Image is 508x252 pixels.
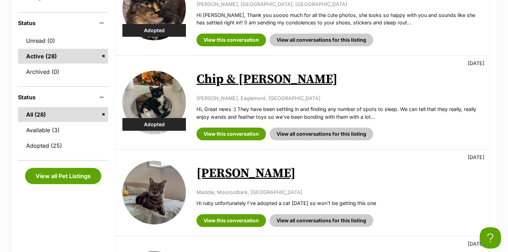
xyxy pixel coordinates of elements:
a: Archived (0) [18,64,108,79]
a: Chip & [PERSON_NAME] [196,71,338,87]
a: Available (3) [18,123,108,137]
a: View all Pet Listings [25,168,101,184]
a: View this conversation [196,128,266,140]
a: Unread (0) [18,33,108,48]
img: Lani [122,161,186,224]
p: Hi, Great news :) They have been settling in and finding any number of spots to sleep. We can tel... [196,105,483,121]
p: Hi ruby unfortunately I’ve adopted a cat [DATE] so won’t be getting this one [196,199,483,207]
div: Adopted [122,24,186,37]
a: Active (28) [18,49,108,64]
iframe: Help Scout Beacon - Open [480,227,501,248]
p: [DATE] [468,59,484,67]
p: [PERSON_NAME], Eaglemont, [GEOGRAPHIC_DATA] [196,94,483,102]
p: Maddie, Mooroolbark, [GEOGRAPHIC_DATA] [196,188,483,196]
a: View this conversation [196,34,266,46]
a: [PERSON_NAME] [196,165,296,181]
div: Adopted [122,118,186,131]
p: Hi [PERSON_NAME], Thank you soooo much for all the cute photos, she looks so happy with you and s... [196,11,483,27]
p: [PERSON_NAME], [GEOGRAPHIC_DATA], [GEOGRAPHIC_DATA] [196,0,483,8]
header: Status [18,20,108,26]
a: View all conversations for this listing [270,34,373,46]
p: [DATE] [468,153,484,161]
a: View all conversations for this listing [270,214,373,227]
a: Adopted (25) [18,138,108,153]
a: View this conversation [196,214,266,227]
p: [DATE] [468,240,484,247]
a: View all conversations for this listing [270,128,373,140]
a: All (28) [18,107,108,122]
header: Status [18,94,108,100]
img: Chip & Dale [122,71,186,134]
